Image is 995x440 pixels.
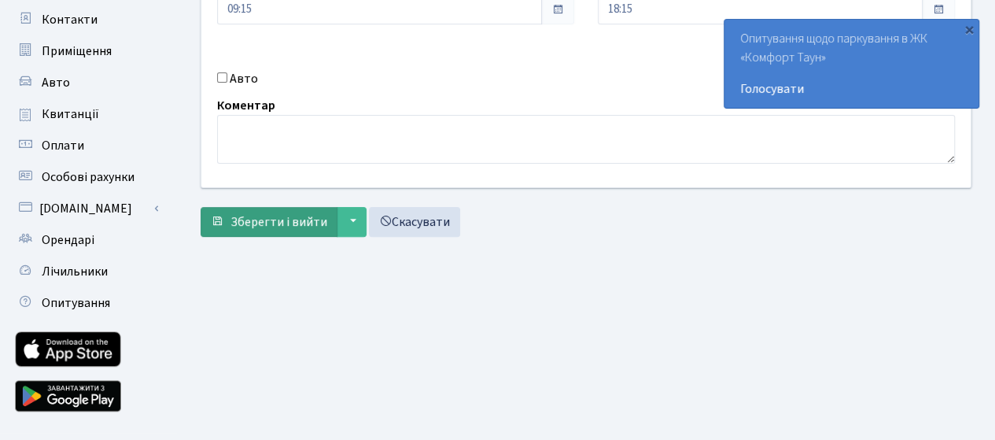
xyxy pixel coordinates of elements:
a: [DOMAIN_NAME] [8,193,165,224]
a: Оплати [8,130,165,161]
span: Лічильники [42,263,108,280]
label: Авто [230,69,258,88]
a: Приміщення [8,35,165,67]
label: Коментар [217,96,275,115]
a: Особові рахунки [8,161,165,193]
a: Лічильники [8,256,165,287]
span: Орендарі [42,231,94,249]
a: Орендарі [8,224,165,256]
span: Оплати [42,137,84,154]
a: Скасувати [369,207,460,237]
a: Квитанції [8,98,165,130]
span: Особові рахунки [42,168,135,186]
a: Опитування [8,287,165,319]
span: Опитування [42,294,110,312]
span: Авто [42,74,70,91]
span: Зберегти і вийти [230,213,327,231]
span: Контакти [42,11,98,28]
div: × [961,21,977,37]
span: Приміщення [42,43,112,60]
button: Зберегти і вийти [201,207,337,237]
span: Квитанції [42,105,99,123]
a: Контакти [8,4,165,35]
div: Опитування щодо паркування в ЖК «Комфорт Таун» [724,20,978,108]
a: Голосувати [740,79,963,98]
a: Авто [8,67,165,98]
